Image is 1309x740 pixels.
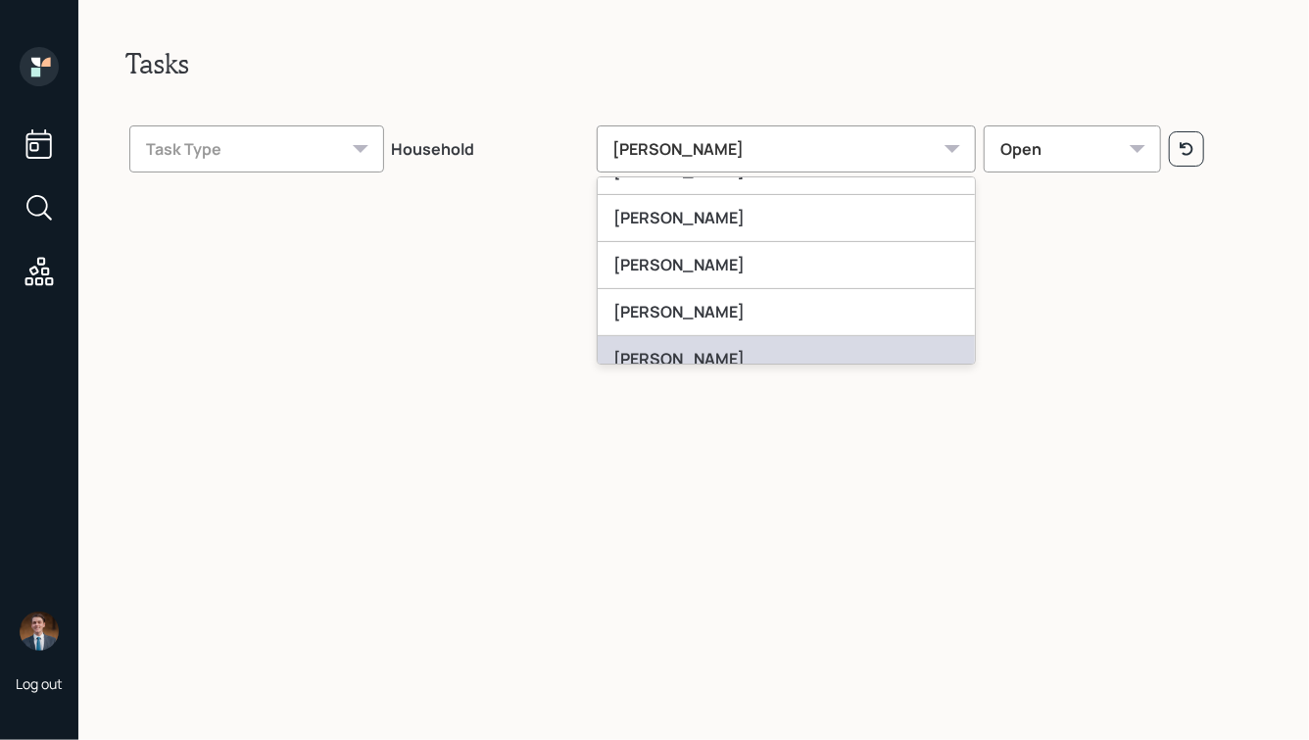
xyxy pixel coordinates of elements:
img: hunter_neumayer.jpg [20,612,59,651]
div: [PERSON_NAME] [597,125,977,173]
div: Open [984,125,1161,173]
h2: Tasks [125,47,1262,80]
div: [PERSON_NAME] [598,336,976,383]
div: [PERSON_NAME] [598,195,976,242]
div: [PERSON_NAME] [598,289,976,336]
div: [PERSON_NAME] [598,242,976,289]
div: Log out [16,674,63,693]
th: Household [388,112,593,180]
div: Task Type [129,125,384,173]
